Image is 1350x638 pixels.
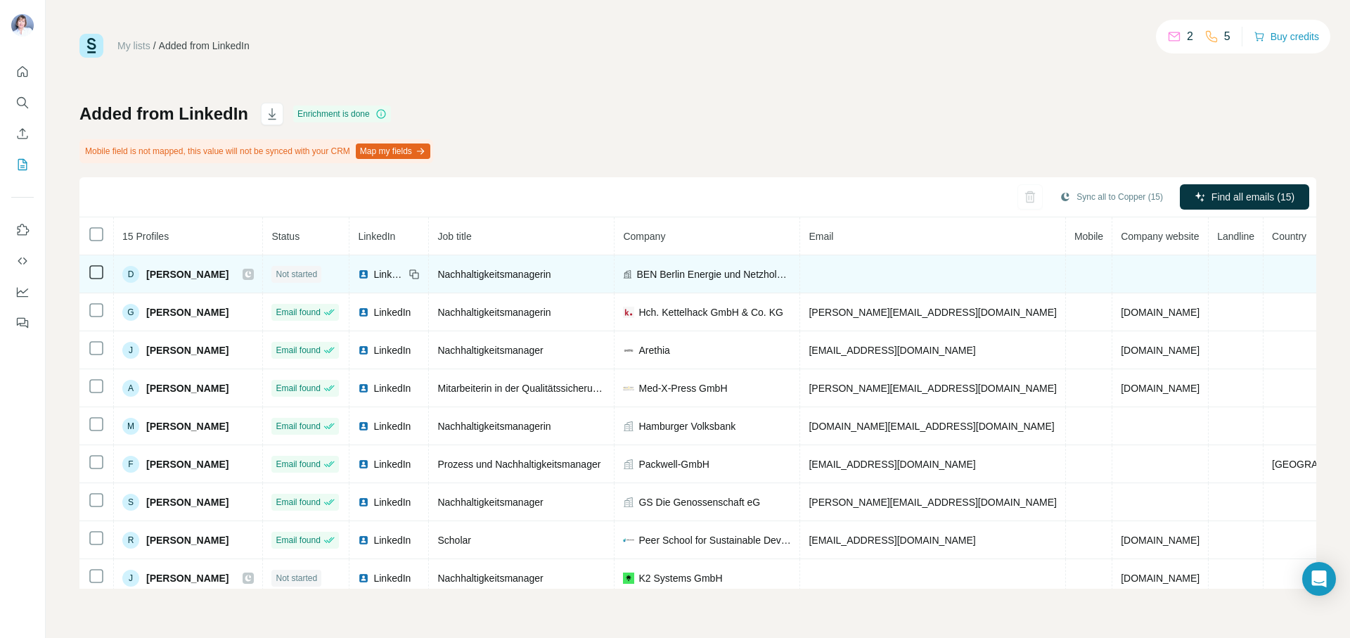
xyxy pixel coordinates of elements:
[1121,307,1200,318] span: [DOMAIN_NAME]
[79,34,103,58] img: Surfe Logo
[293,106,391,122] div: Enrichment is done
[437,535,470,546] span: Scholar
[358,231,395,242] span: LinkedIn
[437,383,814,394] span: Mitarbeiterin in der Qualitätssicherung-Qualifizierung von Lieferanten und Dienstleister
[146,381,229,395] span: [PERSON_NAME]
[638,571,722,585] span: K2 Systems GmbH
[358,345,369,356] img: LinkedIn logo
[638,457,709,471] span: Packwell-GmbH
[809,459,975,470] span: [EMAIL_ADDRESS][DOMAIN_NAME]
[1211,190,1294,204] span: Find all emails (15)
[373,571,411,585] span: LinkedIn
[146,533,229,547] span: [PERSON_NAME]
[358,383,369,394] img: LinkedIn logo
[122,342,139,359] div: J
[1121,573,1200,584] span: [DOMAIN_NAME]
[276,344,320,357] span: Email found
[11,14,34,37] img: Avatar
[623,383,634,394] img: company-logo
[122,231,169,242] span: 15 Profiles
[11,90,34,115] button: Search
[276,458,320,471] span: Email found
[809,497,1056,508] span: [PERSON_NAME][EMAIL_ADDRESS][DOMAIN_NAME]
[437,345,543,356] span: Nachhaltigkeitsmanager
[373,305,411,319] span: LinkedIn
[358,459,369,470] img: LinkedIn logo
[146,495,229,509] span: [PERSON_NAME]
[276,534,320,547] span: Email found
[358,573,369,584] img: LinkedIn logo
[809,345,975,356] span: [EMAIL_ADDRESS][DOMAIN_NAME]
[11,279,34,305] button: Dashboard
[437,231,471,242] span: Job title
[153,39,156,53] li: /
[638,381,727,395] span: Med-X-Press GmbH
[809,231,833,242] span: Email
[146,457,229,471] span: [PERSON_NAME]
[437,421,551,432] span: Nachhaltigkeitsmanagerin
[809,535,975,546] span: [EMAIL_ADDRESS][DOMAIN_NAME]
[623,345,634,356] img: company-logo
[1121,535,1200,546] span: [DOMAIN_NAME]
[271,231,300,242] span: Status
[146,343,229,357] span: [PERSON_NAME]
[1224,28,1230,45] p: 5
[638,533,791,547] span: Peer School for Sustainable Development e.V.
[146,267,229,281] span: [PERSON_NAME]
[373,533,411,547] span: LinkedIn
[79,139,433,163] div: Mobile field is not mapped, this value will not be synced with your CRM
[373,495,411,509] span: LinkedIn
[117,40,150,51] a: My lists
[11,217,34,243] button: Use Surfe on LinkedIn
[1272,231,1306,242] span: Country
[1121,231,1199,242] span: Company website
[1187,28,1193,45] p: 2
[1074,231,1103,242] span: Mobile
[276,572,317,585] span: Not started
[358,269,369,280] img: LinkedIn logo
[638,419,735,433] span: Hamburger Volksbank
[437,307,551,318] span: Nachhaltigkeitsmanagerin
[623,307,634,318] img: company-logo
[437,269,551,280] span: Nachhaltigkeitsmanagerin
[122,304,139,321] div: G
[79,103,248,125] h1: Added from LinkedIn
[358,497,369,508] img: LinkedIn logo
[122,456,139,473] div: F
[122,532,139,549] div: R
[276,382,320,395] span: Email found
[623,231,665,242] span: Company
[809,307,1056,318] span: [PERSON_NAME][EMAIL_ADDRESS][DOMAIN_NAME]
[122,418,139,435] div: M
[358,535,369,546] img: LinkedIn logo
[276,306,320,319] span: Email found
[638,495,760,509] span: GS Die Genossenschaft eG
[1254,27,1319,46] button: Buy credits
[437,459,600,470] span: Prozess und Nachhaltigkeitsmanager
[276,496,320,509] span: Email found
[809,421,1054,432] span: [DOMAIN_NAME][EMAIL_ADDRESS][DOMAIN_NAME]
[122,494,139,511] div: S
[146,419,229,433] span: [PERSON_NAME]
[356,143,430,159] button: Map my fields
[1121,383,1200,394] span: [DOMAIN_NAME]
[373,267,404,281] span: LinkedIn
[122,380,139,397] div: A
[11,248,34,274] button: Use Surfe API
[122,266,139,283] div: D
[358,421,369,432] img: LinkedIn logo
[623,535,634,546] img: company-logo
[1050,186,1173,208] button: Sync all to Copper (15)
[373,419,411,433] span: LinkedIn
[146,571,229,585] span: [PERSON_NAME]
[11,59,34,84] button: Quick start
[11,310,34,336] button: Feedback
[159,39,250,53] div: Added from LinkedIn
[276,268,317,281] span: Not started
[623,573,634,584] img: company-logo
[637,267,792,281] span: BEN Berlin Energie und Netzholding GmbH
[1180,184,1309,210] button: Find all emails (15)
[122,570,139,587] div: J
[11,152,34,177] button: My lists
[1121,345,1200,356] span: [DOMAIN_NAME]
